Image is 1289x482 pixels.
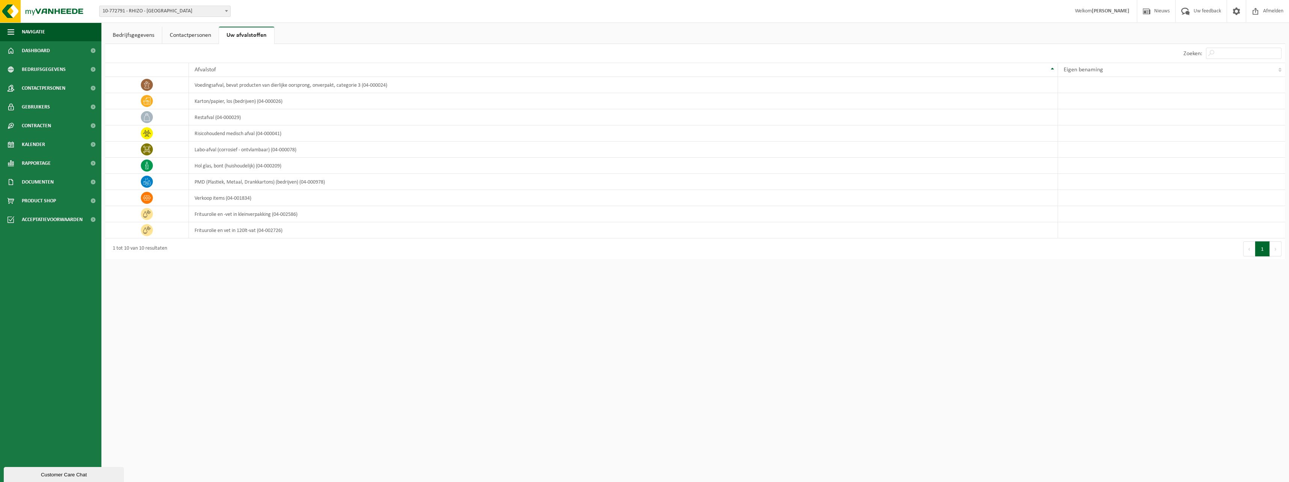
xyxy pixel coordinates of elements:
span: Kalender [22,135,45,154]
a: Uw afvalstoffen [219,27,274,44]
iframe: chat widget [4,465,125,482]
td: verkoop items (04-001834) [189,190,1058,206]
td: labo-afval (corrosief - ontvlambaar) (04-000078) [189,142,1058,158]
a: Contactpersonen [162,27,219,44]
td: hol glas, bont (huishoudelijk) (04-000209) [189,158,1058,174]
span: Contracten [22,116,51,135]
span: Bedrijfsgegevens [22,60,66,79]
td: risicohoudend medisch afval (04-000041) [189,125,1058,142]
button: Next [1270,241,1281,256]
strong: [PERSON_NAME] [1092,8,1129,14]
div: 1 tot 10 van 10 resultaten [109,242,167,256]
a: Bedrijfsgegevens [105,27,162,44]
td: Frituurolie en vet in 120lt-vat (04-002726) [189,222,1058,238]
span: Eigen benaming [1064,67,1103,73]
td: karton/papier, los (bedrijven) (04-000026) [189,93,1058,109]
span: Contactpersonen [22,79,65,98]
td: PMD (Plastiek, Metaal, Drankkartons) (bedrijven) (04-000978) [189,174,1058,190]
span: Product Shop [22,191,56,210]
label: Zoeken: [1183,51,1202,57]
span: Documenten [22,173,54,191]
span: 10-772791 - RHIZO - KORTRIJK [100,6,230,17]
span: Navigatie [22,23,45,41]
span: 10-772791 - RHIZO - KORTRIJK [99,6,231,17]
button: 1 [1255,241,1270,256]
span: Gebruikers [22,98,50,116]
span: Afvalstof [195,67,216,73]
button: Previous [1243,241,1255,256]
td: frituurolie en -vet in kleinverpakking (04-002586) [189,206,1058,222]
td: restafval (04-000029) [189,109,1058,125]
span: Dashboard [22,41,50,60]
span: Rapportage [22,154,51,173]
span: Acceptatievoorwaarden [22,210,83,229]
td: voedingsafval, bevat producten van dierlijke oorsprong, onverpakt, categorie 3 (04-000024) [189,77,1058,93]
